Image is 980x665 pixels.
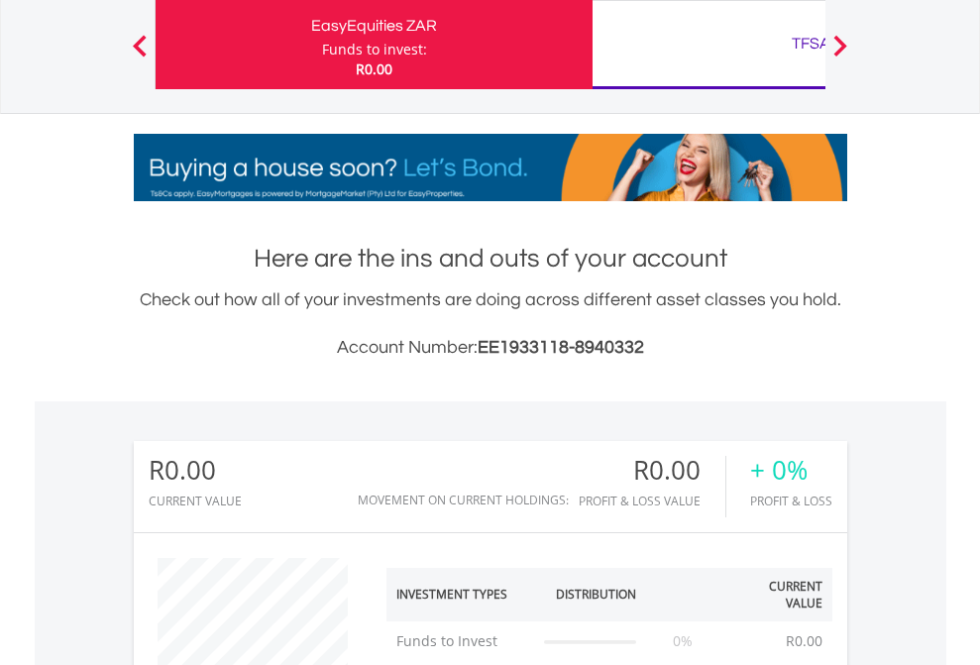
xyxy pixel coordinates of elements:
div: Distribution [556,586,636,603]
td: R0.00 [776,621,832,661]
div: Profit & Loss [750,495,832,507]
div: + 0% [750,456,832,485]
div: R0.00 [579,456,725,485]
div: Check out how all of your investments are doing across different asset classes you hold. [134,286,847,362]
div: CURRENT VALUE [149,495,242,507]
span: EE1933118-8940332 [478,338,644,357]
div: Profit & Loss Value [579,495,725,507]
td: Funds to Invest [386,621,535,661]
th: Investment Types [386,568,535,621]
button: Previous [120,45,160,64]
span: R0.00 [356,59,392,78]
div: R0.00 [149,456,242,485]
h3: Account Number: [134,334,847,362]
div: EasyEquities ZAR [167,12,581,40]
button: Next [820,45,860,64]
img: EasyMortage Promotion Banner [134,134,847,201]
div: Movement on Current Holdings: [358,494,569,506]
th: Current Value [720,568,832,621]
td: 0% [646,621,720,661]
div: Funds to invest: [322,40,427,59]
h1: Here are the ins and outs of your account [134,241,847,277]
